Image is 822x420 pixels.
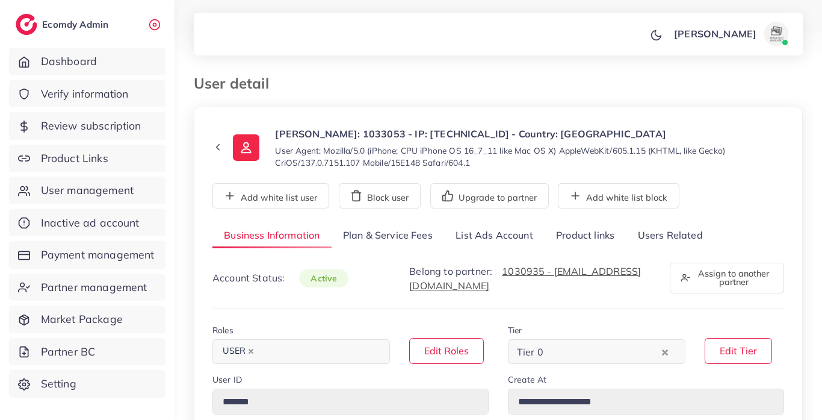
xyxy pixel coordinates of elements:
p: [PERSON_NAME] [674,27,756,41]
a: Plan & Service Fees [332,223,444,249]
button: Deselect USER [248,348,254,354]
a: Verify information [9,80,165,108]
h2: Ecomdy Admin [42,19,111,30]
input: Search for option [261,342,374,361]
a: Partner management [9,274,165,301]
a: Setting [9,370,165,398]
button: Assign to another partner [670,263,784,293]
input: Search for option [547,342,659,361]
span: Tier 0 [515,343,546,361]
h3: User detail [194,75,279,92]
a: Dashboard [9,48,165,75]
span: Partner BC [41,344,96,360]
span: Payment management [41,247,155,263]
label: Roles [212,324,233,336]
span: Setting [41,376,76,392]
a: logoEcomdy Admin [16,14,111,35]
a: Payment management [9,241,165,269]
div: Search for option [508,339,685,364]
a: Inactive ad account [9,209,165,237]
button: Edit Tier [705,338,772,364]
label: User ID [212,374,242,386]
span: USER [217,343,259,360]
span: User management [41,183,134,198]
a: 1030935 - [EMAIL_ADDRESS][DOMAIN_NAME] [409,265,641,292]
button: Add white list block [558,183,679,208]
span: Dashboard [41,54,97,69]
button: Clear Selected [662,345,668,359]
button: Upgrade to partner [430,183,549,208]
div: Search for option [212,339,390,364]
a: Market Package [9,306,165,333]
label: Tier [508,324,522,336]
p: Belong to partner: [409,264,655,293]
a: Review subscription [9,112,165,140]
p: Account Status: [212,271,348,286]
a: List Ads Account [444,223,545,249]
button: Block user [339,183,421,208]
span: Product Links [41,151,108,166]
a: Product Links [9,145,165,172]
span: Review subscription [41,118,141,134]
a: Product links [545,223,626,249]
img: ic-user-info.36bf1079.svg [233,134,259,161]
button: Add white list user [212,183,329,208]
span: Partner management [41,280,147,295]
span: Market Package [41,312,123,327]
a: User management [9,177,165,204]
img: avatar [764,22,788,46]
a: Business Information [212,223,332,249]
p: [PERSON_NAME]: 1033053 - IP: [TECHNICAL_ID] - Country: [GEOGRAPHIC_DATA] [275,127,784,141]
img: logo [16,14,37,35]
label: Create At [508,374,546,386]
small: User Agent: Mozilla/5.0 (iPhone; CPU iPhone OS 16_7_11 like Mac OS X) AppleWebKit/605.1.15 (KHTML... [275,145,784,169]
button: Edit Roles [409,338,484,364]
a: Partner BC [9,338,165,366]
span: Inactive ad account [41,215,140,231]
span: Verify information [41,86,129,102]
a: Users Related [626,223,714,249]
a: [PERSON_NAME]avatar [667,22,793,46]
span: active [299,269,348,287]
